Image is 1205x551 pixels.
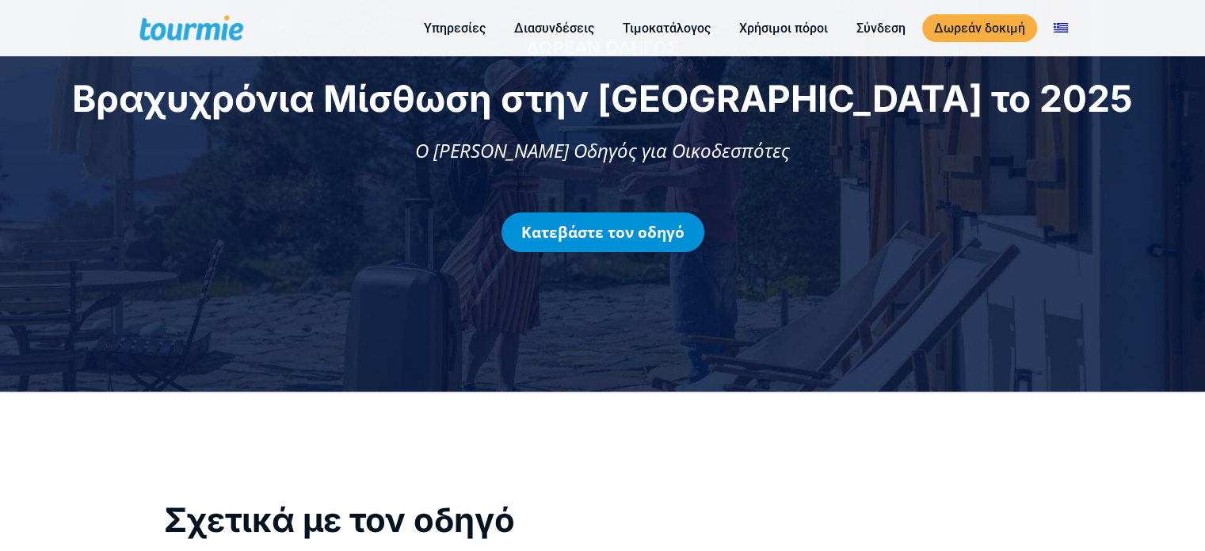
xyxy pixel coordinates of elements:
[502,18,606,38] a: Διασυνδέσεις
[415,137,790,163] span: Ο [PERSON_NAME] Οδηγός για Οικοδεσπότες
[611,18,723,38] a: Τιμοκατάλογος
[922,14,1037,42] a: Δωρεάν δοκιμή
[345,128,490,147] span: Αριθμός καταλυμάτων
[345,63,411,82] span: Τηλέφωνο
[501,212,704,252] a: Κατεβάστε τον οδηγό
[72,76,1133,121] span: Βραχυχρόνια Μίσθωση στην [GEOGRAPHIC_DATA] το 2025
[164,499,738,541] div: Σχετικά με τον οδηγό
[412,18,498,38] a: Υπηρεσίες
[727,18,840,38] a: Χρήσιμοι πόροι
[845,18,917,38] a: Σύνδεση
